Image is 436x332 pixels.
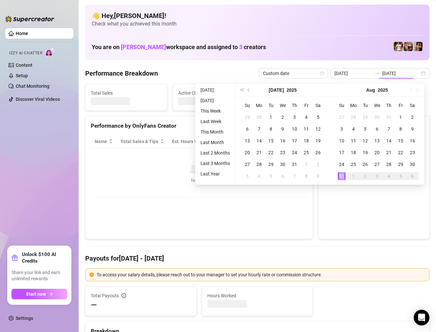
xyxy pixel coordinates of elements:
[404,42,413,51] img: Osvaldo
[207,292,308,299] span: Hours Worked
[11,254,18,261] span: gift
[334,70,372,77] input: Start date
[220,135,259,148] th: Sales / Hour
[26,291,46,297] span: Start now
[374,71,380,76] span: to
[91,89,162,97] span: Total Sales
[324,121,424,130] div: Sales by OnlyFans Creator
[172,138,211,145] div: Est. Hours Worked
[91,135,117,148] th: Name
[122,293,126,298] span: info-circle
[48,292,53,296] span: arrow-right
[91,300,97,310] span: —
[92,11,423,20] h4: 👋 Hey, [PERSON_NAME] !
[16,63,32,68] a: Content
[16,97,60,102] a: Discover Viral Videos
[121,138,159,145] span: Total Sales & Tips
[413,42,423,51] img: Zach
[92,44,266,51] h1: You are on workspace and assigned to creators
[414,310,429,325] div: Open Intercom Messenger
[9,50,42,56] span: Izzy AI Chatter
[266,89,337,97] span: Messages Sent
[91,292,119,299] span: Total Payouts
[374,71,380,76] span: swap-right
[259,135,307,148] th: Chat Conversion
[16,83,49,89] a: Chat Monitoring
[85,254,429,263] h4: Payouts for [DATE] - [DATE]
[16,31,28,36] a: Home
[5,16,54,22] img: logo-BBDzfeDw.svg
[22,251,67,264] strong: Unlock $100 AI Credits
[117,135,168,148] th: Total Sales & Tips
[239,44,242,50] span: 3
[320,71,324,75] span: calendar
[11,289,67,299] button: Start nowarrow-right
[224,138,250,145] span: Sales / Hour
[16,73,28,78] a: Setup
[92,20,423,28] span: Check what you achieved this month
[97,177,301,184] div: No data
[95,138,107,145] span: Name
[97,271,425,278] div: To access your salary details, please reach out to your manager to set your hourly rate or commis...
[382,70,420,77] input: End date
[91,121,307,130] div: Performance by OnlyFans Creator
[89,272,94,277] span: exclamation-circle
[85,69,158,78] h4: Performance Breakdown
[394,42,403,51] img: Hector
[45,47,55,57] img: AI Chatter
[263,138,298,145] span: Chat Conversion
[263,68,324,78] span: Custom date
[16,316,33,321] a: Settings
[178,89,249,97] span: Active Chats
[11,269,67,282] span: Share your link and earn unlimited rewards
[121,44,166,50] span: [PERSON_NAME]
